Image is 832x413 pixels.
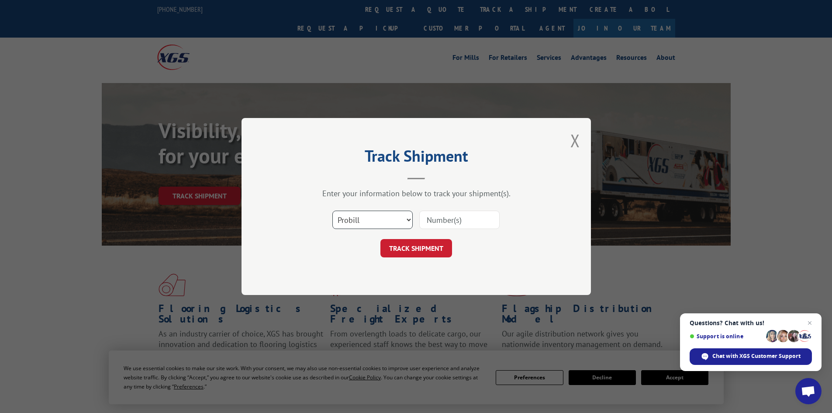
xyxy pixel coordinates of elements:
[690,319,812,326] span: Questions? Chat with us!
[285,188,547,198] div: Enter your information below to track your shipment(s).
[712,352,801,360] span: Chat with XGS Customer Support
[690,348,812,365] div: Chat with XGS Customer Support
[795,378,822,404] div: Open chat
[285,150,547,167] h2: Track Shipment
[570,129,580,152] button: Close modal
[690,333,763,340] span: Support is online
[380,239,452,257] button: TRACK SHIPMENT
[419,211,500,229] input: Number(s)
[804,318,815,328] span: Close chat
